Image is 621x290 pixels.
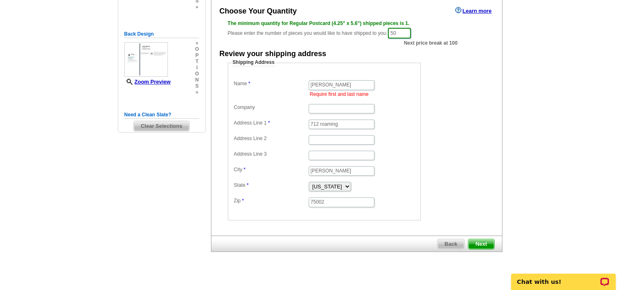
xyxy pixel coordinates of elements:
span: t [195,59,199,65]
div: The minimum quantity for Regular Postcard (4.25" x 5.6") shipped pieces is 1. [228,20,486,27]
div: Please enter the number of pieces you would like to have shipped to you: [228,20,486,39]
span: p [195,52,199,59]
iframe: LiveChat chat widget [506,264,621,290]
span: o [195,46,199,52]
span: Next price break at 100 [404,39,458,47]
span: » [195,89,199,95]
div: Review your shipping address [220,49,326,59]
label: Company [234,104,308,111]
a: Learn more [455,7,492,14]
h5: Back Design [124,30,199,38]
span: n [195,77,199,83]
label: Name [234,80,308,87]
label: State [234,182,308,189]
span: Clear Selections [134,121,189,131]
span: Next [468,239,494,249]
span: Back [438,239,464,249]
label: City [234,166,308,173]
legend: Shipping Address [232,59,275,66]
label: Zip [234,197,308,204]
div: Choose Your Quantity [220,6,297,17]
a: Zoom Preview [124,79,171,85]
label: Address Line 1 [234,120,308,127]
span: » [195,40,199,46]
span: s [195,83,199,89]
a: Back [437,239,465,249]
h5: Need a Clean Slate? [124,111,199,119]
span: » [195,4,199,10]
img: small-thumb.jpg [124,42,168,77]
li: Require first and last name [310,91,417,98]
span: i [195,65,199,71]
label: Address Line 2 [234,135,308,142]
label: Address Line 3 [234,151,308,158]
span: o [195,71,199,77]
